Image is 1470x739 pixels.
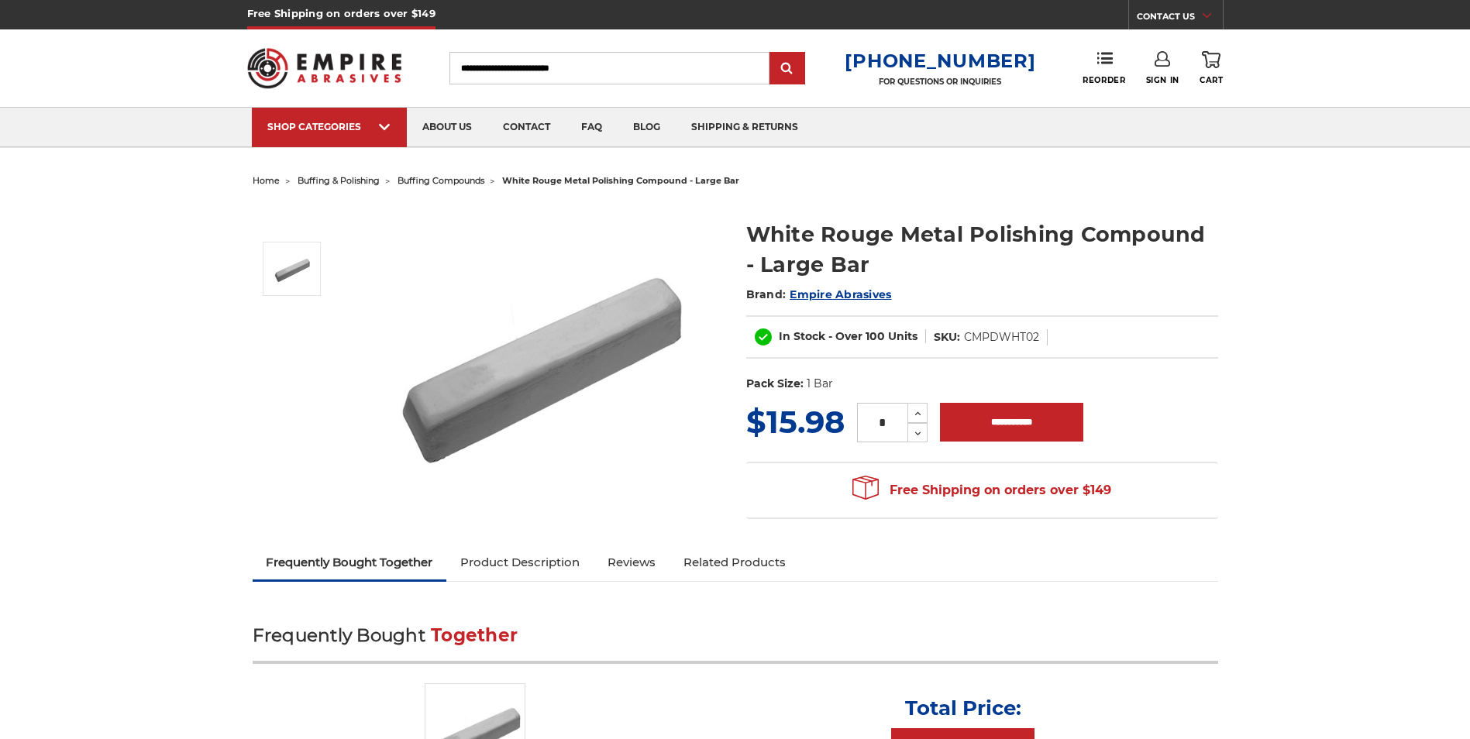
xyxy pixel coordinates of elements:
[746,403,845,441] span: $15.98
[807,376,833,392] dd: 1 Bar
[594,545,670,579] a: Reviews
[446,545,594,579] a: Product Description
[746,287,787,301] span: Brand:
[828,329,862,343] span: - Over
[845,50,1035,72] a: [PHONE_NUMBER]
[431,624,518,646] span: Together
[1083,75,1125,85] span: Reorder
[676,108,814,147] a: shipping & returns
[407,108,487,147] a: about us
[1200,75,1223,85] span: Cart
[1137,8,1223,29] a: CONTACT US
[487,108,566,147] a: contact
[298,175,380,186] a: buffing & polishing
[385,203,695,513] img: White Rouge Buffing Compound
[790,287,891,301] a: Empire Abrasives
[566,108,618,147] a: faq
[772,53,803,84] input: Submit
[964,329,1039,345] dd: CMPDWHT02
[670,545,800,579] a: Related Products
[852,475,1111,506] span: Free Shipping on orders over $149
[845,77,1035,87] p: FOR QUESTIONS OR INQUIRIES
[1083,51,1125,84] a: Reorder
[273,249,312,288] img: White Rouge Buffing Compound
[247,38,402,98] img: Empire Abrasives
[398,175,484,186] a: buffing compounds
[1146,75,1179,85] span: Sign In
[888,329,917,343] span: Units
[905,696,1021,720] p: Total Price:
[502,175,739,186] span: white rouge metal polishing compound - large bar
[934,329,960,345] dt: SKU:
[253,545,447,579] a: Frequently Bought Together
[866,329,885,343] span: 100
[746,376,804,392] dt: Pack Size:
[746,219,1218,280] h1: White Rouge Metal Polishing Compound - Large Bar
[618,108,676,147] a: blog
[779,329,825,343] span: In Stock
[267,121,391,132] div: SHOP CATEGORIES
[1200,51,1223,85] a: Cart
[253,624,425,646] span: Frequently Bought
[253,175,280,186] a: home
